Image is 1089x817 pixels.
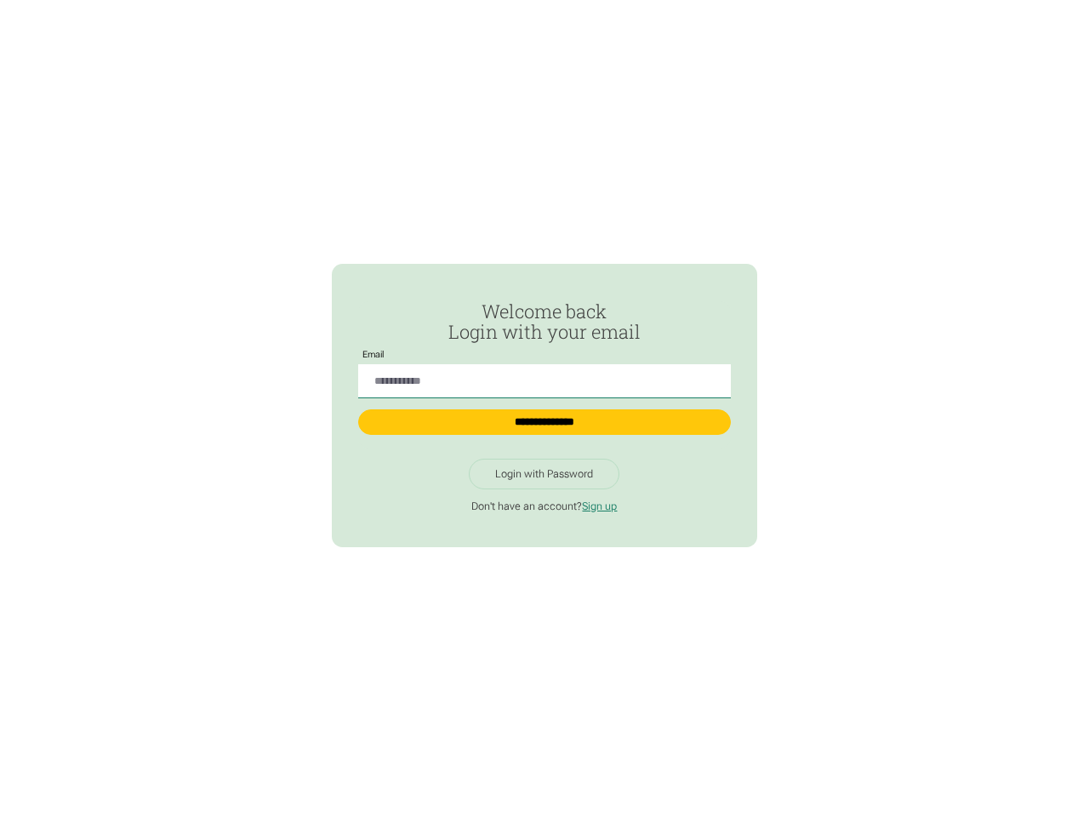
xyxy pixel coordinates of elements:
[358,301,730,342] h2: Welcome back Login with your email
[358,301,730,448] form: Passwordless Login
[582,500,617,512] a: Sign up
[495,467,593,481] div: Login with Password
[358,350,388,360] label: Email
[358,500,730,513] p: Don't have an account?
